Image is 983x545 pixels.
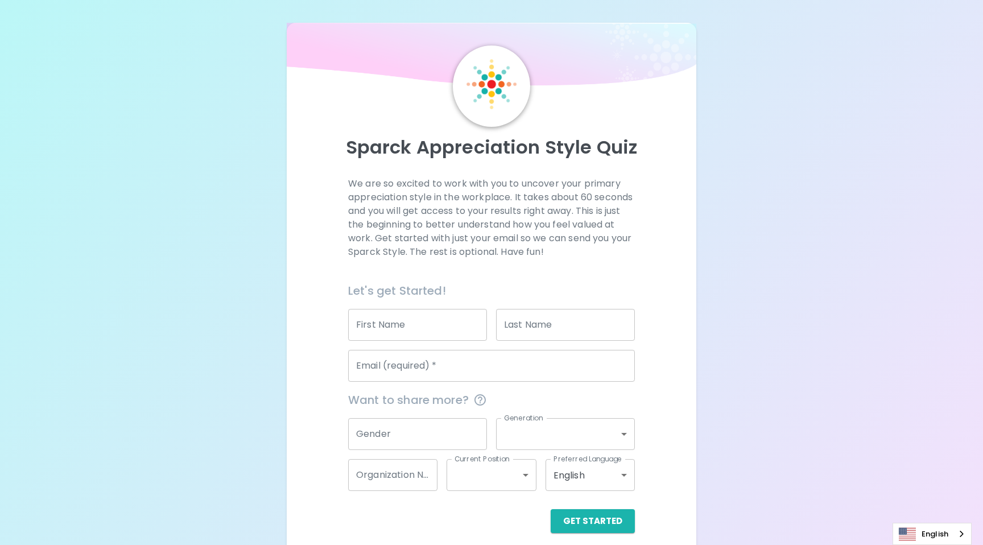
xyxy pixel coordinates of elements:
label: Current Position [455,454,510,464]
h6: Let's get Started! [348,282,635,300]
label: Preferred Language [554,454,622,464]
svg: This information is completely confidential and only used for aggregated appreciation studies at ... [473,393,487,407]
a: English [893,523,971,544]
img: Sparck Logo [466,59,517,109]
p: We are so excited to work with you to uncover your primary appreciation style in the workplace. I... [348,177,635,259]
button: Get Started [551,509,635,533]
aside: Language selected: English [893,523,972,545]
label: Generation [504,413,543,423]
img: wave [287,23,696,91]
span: Want to share more? [348,391,635,409]
div: Language [893,523,972,545]
p: Sparck Appreciation Style Quiz [300,136,683,159]
div: English [546,459,635,491]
